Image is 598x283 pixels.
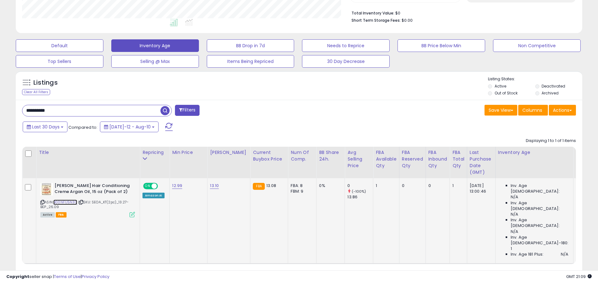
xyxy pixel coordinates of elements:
button: Selling @ Max [111,55,199,68]
small: (-100%) [352,189,366,194]
a: 12.99 [172,183,182,189]
small: FBA [253,183,264,190]
button: Top Sellers [16,55,103,68]
img: 51jNbuKbMuL._SL40_.jpg [40,183,53,195]
span: Columns [522,107,542,113]
h5: Listings [33,78,58,87]
div: Avg Selling Price [347,149,370,169]
button: 30 Day Decrease [302,55,390,68]
span: N/A [511,212,518,217]
label: Archived [542,90,559,96]
button: Actions [549,105,576,116]
button: BB Price Below Min [398,39,485,52]
button: Default [16,39,103,52]
span: N/A [561,252,568,257]
span: | SKU: SEOA_KT(2pc)_13.27-BEP_26.09 [40,200,129,209]
span: Inv. Age [DEMOGRAPHIC_DATA]: [511,217,568,229]
div: FBA Reserved Qty [402,149,423,169]
div: 0% [319,183,340,189]
button: [DATE]-12 - Aug-10 [100,122,159,132]
span: N/A [511,229,518,235]
span: OFF [157,184,167,189]
span: Last 30 Days [32,124,60,130]
strong: Copyright [6,274,29,280]
span: ON [144,184,152,189]
button: Last 30 Days [23,122,67,132]
div: FBA Available Qty [376,149,396,169]
b: Total Inventory Value: [351,10,394,16]
div: 13.86 [347,194,373,200]
div: [PERSON_NAME] [210,149,247,156]
span: Inv. Age [DEMOGRAPHIC_DATA]-180: [511,235,568,246]
button: Save View [485,105,517,116]
div: Title [39,149,137,156]
button: Needs to Reprice [302,39,390,52]
a: B00NFU5N3G [53,200,77,205]
div: 1 [376,183,394,189]
button: BB Drop in 7d [207,39,294,52]
button: Items Being Repriced [207,55,294,68]
a: 13.10 [210,183,219,189]
span: [DATE]-12 - Aug-10 [109,124,151,130]
div: seller snap | | [6,274,109,280]
span: $0.00 [402,17,413,23]
div: Current Buybox Price [253,149,285,162]
p: Listing States: [488,76,582,82]
button: Columns [518,105,548,116]
div: Clear All Filters [22,89,50,95]
span: Inv. Age [DEMOGRAPHIC_DATA]: [511,200,568,212]
label: Out of Stock [495,90,518,96]
span: FBA [56,212,67,218]
span: N/A [511,194,518,200]
div: Inventory Age [498,149,571,156]
span: Inv. Age 181 Plus: [511,252,544,257]
a: Terms of Use [54,274,81,280]
a: Privacy Policy [82,274,109,280]
label: Deactivated [542,83,565,89]
div: Amazon AI [142,193,165,198]
div: Displaying 1 to 1 of 1 items [526,138,576,144]
div: 0 [402,183,421,189]
div: 1 [452,183,462,189]
div: [DATE] 13:00:46 [470,183,491,194]
div: BB Share 24h. [319,149,342,162]
div: ASIN: [40,183,135,217]
button: Filters [175,105,200,116]
span: Compared to: [68,124,97,130]
label: Active [495,83,506,89]
div: FBA inbound Qty [428,149,447,169]
div: Repricing [142,149,167,156]
span: 2025-09-10 21:09 GMT [566,274,592,280]
b: Short Term Storage Fees: [351,18,401,23]
span: 1 [511,246,512,252]
div: FBA Total Qty [452,149,464,169]
li: $0 [351,9,571,16]
button: Inventory Age [111,39,199,52]
span: 13.08 [266,183,276,189]
button: Non Competitive [493,39,581,52]
div: FBA: 8 [291,183,311,189]
span: Inv. Age [DEMOGRAPHIC_DATA]: [511,183,568,194]
span: All listings currently available for purchase on Amazon [40,212,55,218]
div: 0 [428,183,445,189]
div: FBM: 9 [291,189,311,194]
div: Num of Comp. [291,149,314,162]
div: 0 [347,183,373,189]
div: Min Price [172,149,205,156]
b: [PERSON_NAME] Hair Conditioning Creme Argan Oil, 15 oz (Pack of 2) [55,183,131,196]
div: Last Purchase Date (GMT) [470,149,493,176]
